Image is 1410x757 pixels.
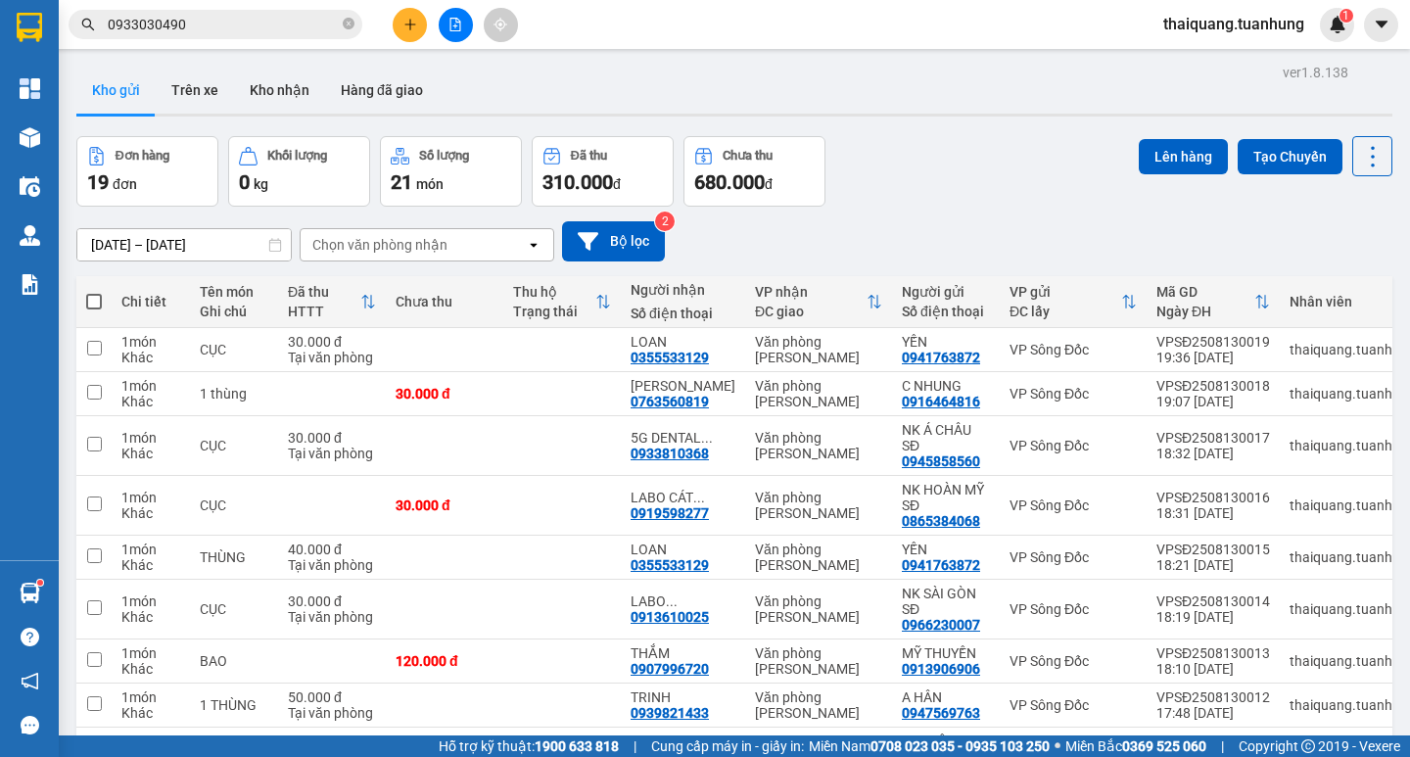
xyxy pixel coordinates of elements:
div: 0763560819 [631,394,709,409]
div: 1 món [121,689,180,705]
div: Tại văn phòng [288,609,376,625]
div: 0919598277 [631,505,709,521]
button: Bộ lọc [562,221,665,261]
div: 1 THÙNG [200,697,268,713]
div: Văn phòng [PERSON_NAME] [755,334,882,365]
div: C NHUNG [902,378,990,394]
div: 30.000 đ [396,386,493,402]
span: message [21,716,39,734]
span: close-circle [343,16,354,34]
div: CỤC [200,601,268,617]
img: warehouse-icon [20,127,40,148]
th: Toggle SortBy [745,276,892,328]
th: Toggle SortBy [1000,276,1147,328]
button: aim [484,8,518,42]
div: Tại văn phòng [288,557,376,573]
div: VP Sông Đốc [1010,438,1137,453]
div: VPSĐ2508130013 [1156,645,1270,661]
div: ĐC giao [755,304,867,319]
div: THÙNG [200,549,268,565]
div: C THANH [631,733,735,749]
div: Văn phòng [PERSON_NAME] [755,490,882,521]
button: Lên hàng [1139,139,1228,174]
div: 0941763872 [902,350,980,365]
div: Khác [121,661,180,677]
div: VPSĐ2508130011 [1156,733,1270,749]
div: Văn phòng [PERSON_NAME] [755,430,882,461]
div: Số điện thoại [631,306,735,321]
img: warehouse-icon [20,176,40,197]
span: ... [701,430,713,446]
div: 0913906906 [902,661,980,677]
img: dashboard-icon [20,78,40,99]
div: VP nhận [755,284,867,300]
div: 0907996720 [631,661,709,677]
sup: 1 [1339,9,1353,23]
div: LOAN [631,542,735,557]
div: Thu hộ [513,284,595,300]
div: Khác [121,609,180,625]
div: VPSĐ2508130015 [1156,542,1270,557]
div: VPSĐ2508130012 [1156,689,1270,705]
button: Số lượng21món [380,136,522,207]
div: NK SÀI GÒN SĐ [902,586,990,617]
div: BAO [200,653,268,669]
div: Đã thu [288,284,360,300]
span: ... [693,490,705,505]
div: 120.000 đ [396,653,493,669]
div: Mã GD [1156,284,1254,300]
div: Khác [121,705,180,721]
div: Khối lượng [267,149,327,163]
div: VP Sông Đốc [1010,697,1137,713]
div: 18:19 [DATE] [1156,609,1270,625]
div: Văn phòng [PERSON_NAME] [755,645,882,677]
div: 18:10 [DATE] [1156,661,1270,677]
span: 21 [391,170,412,194]
div: 50.000 đ [288,689,376,705]
span: ... [666,593,678,609]
div: Đơn hàng [116,149,169,163]
div: 1 thùng [200,386,268,402]
span: Cung cấp máy in - giấy in: [651,735,804,757]
div: 0865384068 [902,513,980,529]
span: plus [403,18,417,31]
div: NK Á CHÂU SĐ [902,422,990,453]
span: đơn [113,176,137,192]
span: 310.000 [542,170,613,194]
div: NK HOÀN MỸ SĐ [902,482,990,513]
span: search [81,18,95,31]
div: 19:36 [DATE] [1156,350,1270,365]
strong: 0369 525 060 [1122,738,1206,754]
div: VP Sông Đốc [1010,386,1137,402]
span: kg [254,176,268,192]
div: YẾN [902,334,990,350]
span: 19 [87,170,109,194]
span: món [416,176,444,192]
div: Chi tiết [121,294,180,309]
div: 0966230007 [902,617,980,633]
div: VPSĐ2508130016 [1156,490,1270,505]
div: THẮM [631,645,735,661]
div: LABO CÁT TƯỜNG [631,490,735,505]
div: 0355533129 [631,557,709,573]
div: LOAN [631,334,735,350]
button: Chưa thu680.000đ [683,136,825,207]
span: Miền Nam [809,735,1050,757]
span: copyright [1301,739,1315,753]
img: icon-new-feature [1329,16,1346,33]
div: VP Sông Đốc [1010,549,1137,565]
div: VP Sông Đốc [1010,653,1137,669]
div: VPSĐ2508130017 [1156,430,1270,446]
div: 30.000 đ [288,430,376,446]
div: VP Sông Đốc [1010,497,1137,513]
input: Select a date range. [77,229,291,260]
span: aim [493,18,507,31]
div: Văn phòng [PERSON_NAME] [755,689,882,721]
div: Ngày ĐH [1156,304,1254,319]
div: VPSĐ2508130018 [1156,378,1270,394]
div: Chọn văn phòng nhận [312,235,447,255]
img: logo-vxr [17,13,42,42]
div: VP Sông Đốc [1010,342,1137,357]
div: NGUYÊN [902,733,990,749]
div: 17:48 [DATE] [1156,705,1270,721]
